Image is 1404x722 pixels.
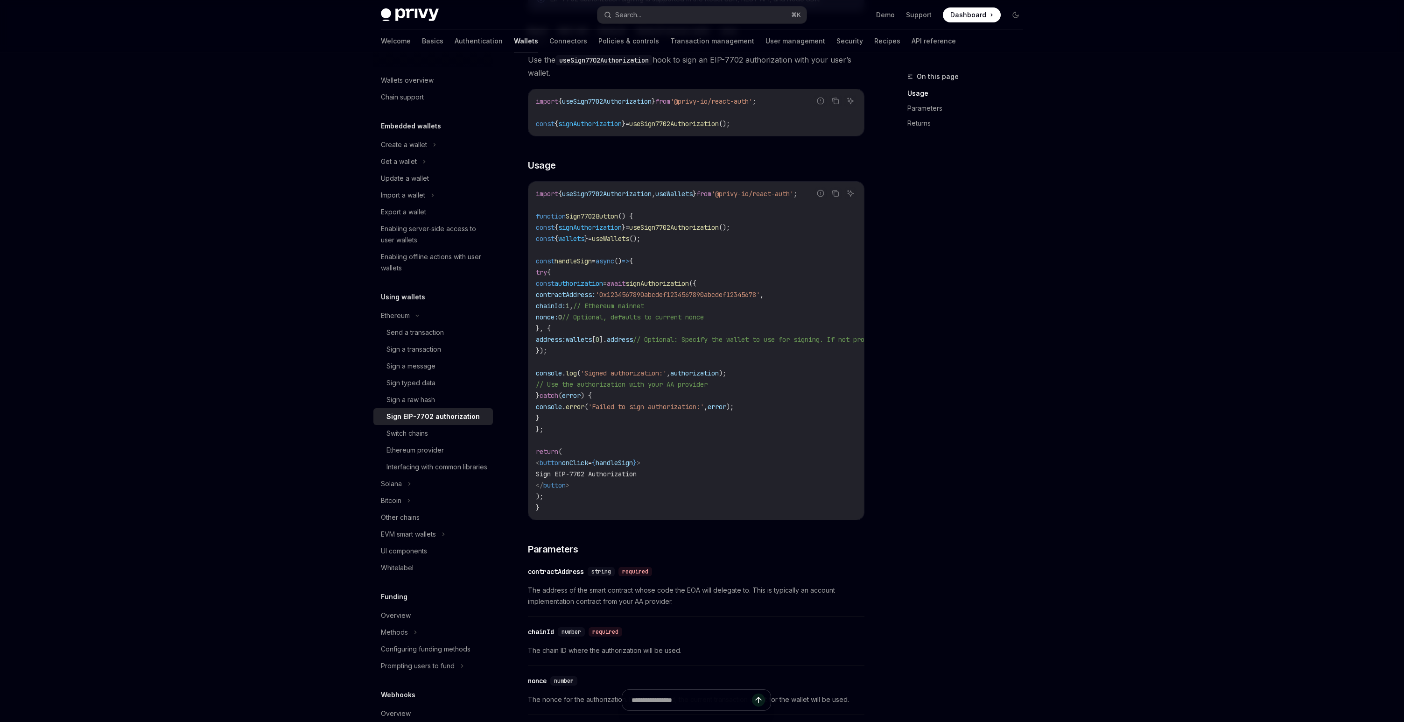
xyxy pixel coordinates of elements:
span: ( [577,369,581,377]
img: dark logo [381,8,439,21]
span: = [588,234,592,243]
a: Overview [373,705,493,722]
span: // Optional: Specify the wallet to use for signing. If not provided, the first wallet will be used. [633,335,1003,344]
span: { [558,190,562,198]
span: ( [558,447,562,456]
span: '@privy-io/react-auth' [711,190,793,198]
div: Export a wallet [381,206,426,218]
span: { [555,234,558,243]
span: = [625,223,629,232]
span: Parameters [528,543,578,556]
a: Update a wallet [373,170,493,187]
a: Usage [907,86,1031,101]
a: Parameters [907,101,1031,116]
span: address: [536,335,566,344]
div: Update a wallet [381,173,429,184]
span: console [536,369,562,377]
code: useSign7702Authorization [555,55,653,65]
div: Get a wallet [381,156,417,167]
span: < [536,459,540,467]
a: Enabling server-side access to user wallets [373,220,493,248]
a: Transaction management [670,30,754,52]
a: Welcome [381,30,411,52]
button: Report incorrect code [814,187,827,199]
span: ; [752,97,756,106]
div: Import a wallet [381,190,425,201]
h5: Embedded wallets [381,120,441,132]
div: Prompting users to fund [381,660,455,672]
span: , [704,403,708,411]
span: Dashboard [950,10,986,20]
div: Sign EIP-7702 authorization [386,411,480,422]
span: ( [558,391,562,400]
span: nonce: [536,313,558,321]
span: ; [793,190,797,198]
h5: Webhooks [381,689,415,701]
span: error [566,403,584,411]
button: Copy the contents from the code block [829,187,842,199]
span: } [633,459,637,467]
span: useWallets [592,234,629,243]
span: Use the hook to sign an EIP-7702 authorization with your user’s wallet. [528,53,864,79]
span: import [536,190,558,198]
span: = [603,279,607,288]
span: ); [726,403,734,411]
span: The address of the smart contract whose code the EOA will delegate to. This is typically an accou... [528,585,864,607]
span: 0 [558,313,562,321]
span: const [536,120,555,128]
span: Usage [528,159,556,172]
div: Ethereum [381,310,410,321]
span: authorization [555,279,603,288]
span: } [536,391,540,400]
span: , [760,290,764,299]
span: handleSign [596,459,633,467]
span: , [667,369,670,377]
span: } [622,120,625,128]
a: Security [836,30,863,52]
span: import [536,97,558,106]
span: string [591,568,611,575]
button: Search...⌘K [597,7,807,23]
span: ]. [599,335,607,344]
span: The chain ID where the authorization will be used. [528,645,864,656]
button: Ask AI [844,187,856,199]
span: wallets [566,335,592,344]
span: { [555,120,558,128]
button: Copy the contents from the code block [829,95,842,107]
a: Dashboard [943,7,1001,22]
span: handleSign [555,257,592,265]
span: () [614,257,622,265]
span: error [562,391,581,400]
div: Interfacing with common libraries [386,461,487,473]
span: } [693,190,696,198]
span: chainId: [536,302,566,310]
div: Ethereum provider [386,445,444,456]
span: button [543,481,566,489]
div: Enabling offline actions with user wallets [381,251,487,274]
span: useSign7702Authorization [562,97,652,106]
div: Bitcoin [381,495,401,506]
a: Sign a transaction [373,341,493,358]
div: Sign a raw hash [386,394,435,405]
span: number [554,677,574,685]
span: { [592,459,596,467]
span: log [566,369,577,377]
span: }, { [536,324,551,333]
button: Report incorrect code [814,95,827,107]
a: Connectors [549,30,587,52]
span: ({ [689,279,696,288]
div: Whitelabel [381,562,414,573]
span: { [547,268,551,276]
span: // Use the authorization with your AA provider [536,380,708,389]
a: Sign a raw hash [373,391,493,408]
span: from [655,97,670,106]
span: } [536,414,540,422]
span: const [536,223,555,232]
span: number [562,628,581,636]
span: Sign7702Button [566,212,618,220]
span: </ [536,481,543,489]
div: contractAddress [528,567,584,576]
span: (); [629,234,640,243]
span: return [536,447,558,456]
a: Wallets overview [373,72,493,89]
